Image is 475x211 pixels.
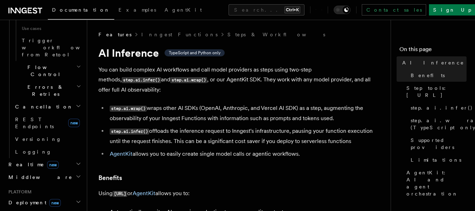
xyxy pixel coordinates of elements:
[47,161,59,169] span: new
[406,85,467,99] span: Step tools: [URL]
[6,199,61,206] span: Deployment
[411,137,467,151] span: Supported providers
[284,6,300,13] kbd: Ctrl+K
[15,149,52,155] span: Logging
[12,133,83,145] a: Versioning
[406,169,467,197] span: AgentKit: AI and agent orchestration
[227,31,325,38] a: Steps & Workflows
[411,156,461,163] span: Limitations
[399,56,467,69] a: AI Inference
[408,69,467,82] a: Benefits
[110,129,149,135] code: step.ai.infer()
[12,61,83,81] button: Flow Control
[122,77,161,83] code: step.ai.infer()
[98,173,122,183] a: Benefits
[108,126,380,146] li: offloads the inference request to Inngest's infrastructure, pausing your function execution until...
[6,174,72,181] span: Middleware
[49,199,61,207] span: new
[408,134,467,154] a: Supported providers
[12,64,76,78] span: Flow Control
[12,113,83,133] a: REST Endpointsnew
[98,65,380,95] p: You can build complex AI workflows and call model providers as steps using two-step methods, and ...
[133,190,155,197] a: AgentKit
[402,59,464,66] span: AI Inference
[6,161,59,168] span: Realtime
[52,7,110,13] span: Documentation
[12,145,83,158] a: Logging
[15,117,54,129] span: REST Endpoints
[408,114,467,134] a: step.ai.wrap() (TypeScript only)
[404,82,467,101] a: Step tools: [URL]
[6,189,32,195] span: Platform
[6,196,83,209] button: Deploymentnew
[118,7,156,13] span: Examples
[113,191,127,197] code: [URL]
[160,2,206,19] a: AgentKit
[19,34,83,61] a: Trigger workflows from Retool
[165,7,202,13] span: AgentKit
[110,150,133,157] a: AgentKit
[68,119,80,127] span: new
[229,4,304,15] button: Search...Ctrl+K
[15,136,62,142] span: Versioning
[404,166,467,200] a: AgentKit: AI and agent orchestration
[108,103,380,123] li: wraps other AI SDKs (OpenAI, Anthropic, and Vercel AI SDK) as a step, augmenting the observabilit...
[98,31,131,38] span: Features
[411,72,445,79] span: Benefits
[334,6,351,14] button: Toggle dark mode
[12,81,83,100] button: Errors & Retries
[19,23,83,34] span: Use cases
[411,104,473,111] span: step.ai.infer()
[12,83,76,98] span: Errors & Retries
[108,149,380,159] li: allows you to easily create single model calls or agentic workflows.
[6,171,83,184] button: Middleware
[12,100,83,113] button: Cancellation
[6,158,83,171] button: Realtimenew
[141,31,218,38] a: Inngest Functions
[408,154,467,166] a: Limitations
[114,2,160,19] a: Examples
[110,106,147,112] code: step.ai.wrap()
[12,103,73,110] span: Cancellation
[98,46,380,59] h1: AI Inference
[22,38,99,57] span: Trigger workflows from Retool
[48,2,114,20] a: Documentation
[399,45,467,56] h4: On this page
[98,188,380,199] p: Using or allows you to:
[362,4,426,15] a: Contact sales
[408,101,467,114] a: step.ai.infer()
[169,50,220,56] span: TypeScript and Python only
[170,77,207,83] code: step.ai.wrap()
